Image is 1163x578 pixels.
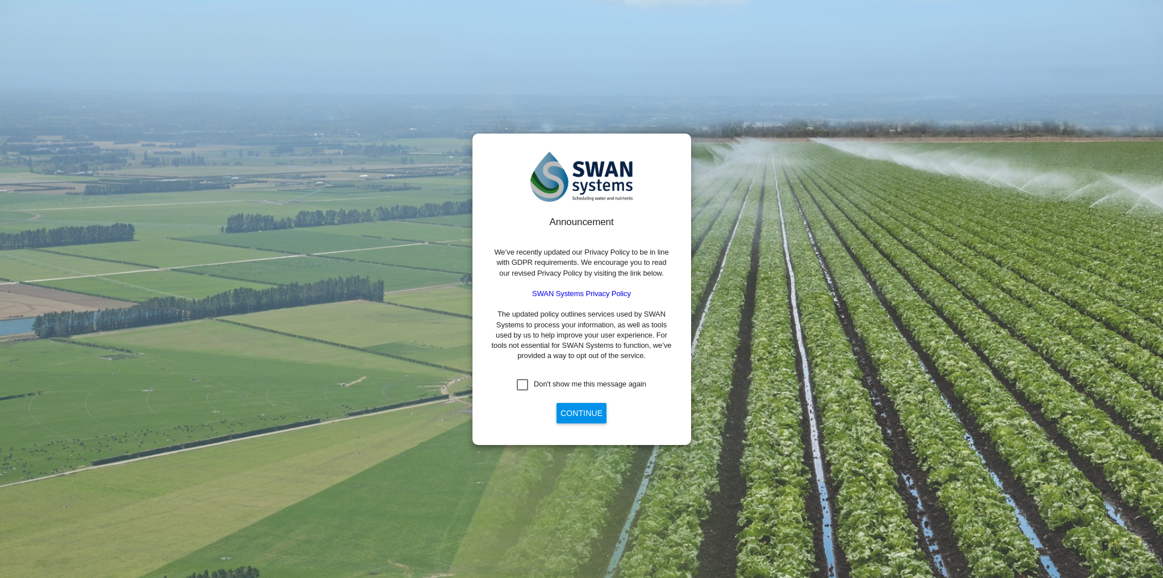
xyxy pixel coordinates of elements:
a: SWAN Systems Privacy Policy [532,289,631,298]
div: Don't show me this message again [534,379,646,389]
md-checkbox: Don't show me this message again [517,379,646,390]
div: Announcement [491,215,673,229]
button: Continue [557,403,606,423]
span: The updated policy outlines services used by SWAN Systems to process your information, as well as... [492,310,672,360]
img: SWAN-Landscape-Logo-Colour.png [530,152,633,202]
span: We’ve recently updated our Privacy Policy to be in line with GDPR requirements. We encourage you ... [494,248,668,277]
